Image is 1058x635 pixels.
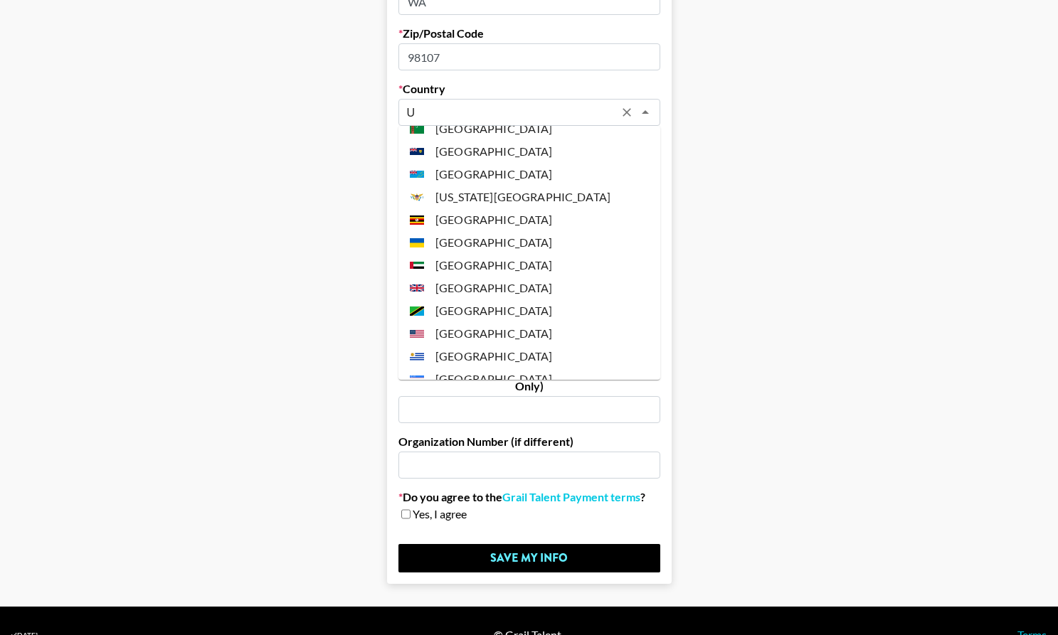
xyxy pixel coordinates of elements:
li: [GEOGRAPHIC_DATA] [398,117,660,140]
a: Grail Talent Payment terms [502,490,640,504]
label: Zip/Postal Code [398,26,660,41]
li: [GEOGRAPHIC_DATA] [398,368,660,390]
label: Country [398,82,660,96]
li: [GEOGRAPHIC_DATA] [398,345,660,368]
button: Clear [617,102,637,122]
button: Close [635,102,655,122]
li: [GEOGRAPHIC_DATA] [398,208,660,231]
li: [GEOGRAPHIC_DATA] [398,299,660,322]
li: [GEOGRAPHIC_DATA] [398,254,660,277]
li: [GEOGRAPHIC_DATA] [398,231,660,254]
label: Organization Number (if different) [398,434,660,449]
li: [GEOGRAPHIC_DATA] [398,277,660,299]
input: Save My Info [398,544,660,572]
li: [US_STATE][GEOGRAPHIC_DATA] [398,186,660,208]
li: [GEOGRAPHIC_DATA] [398,140,660,163]
li: [GEOGRAPHIC_DATA] [398,163,660,186]
li: [GEOGRAPHIC_DATA] [398,322,660,345]
label: Do you agree to the ? [398,490,660,504]
span: Yes, I agree [413,507,467,521]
